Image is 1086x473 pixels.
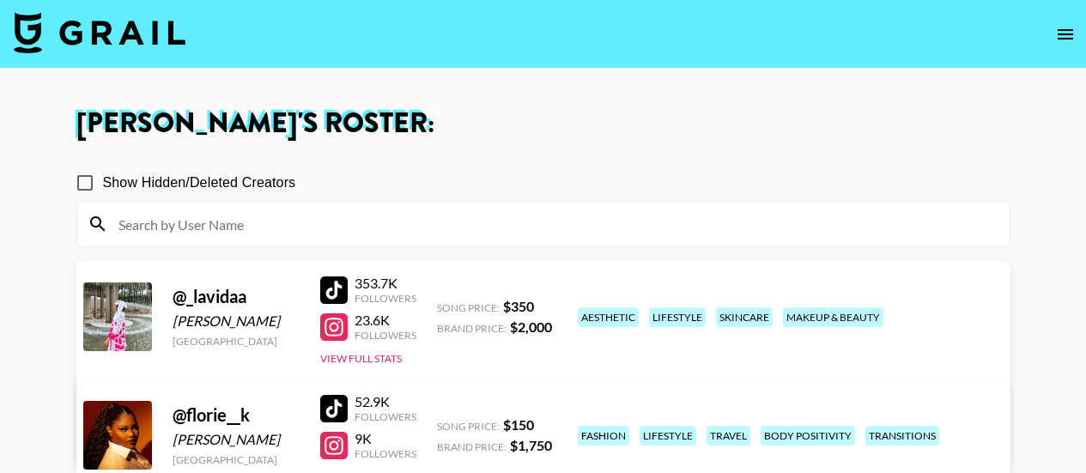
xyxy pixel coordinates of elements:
span: Song Price: [437,301,500,314]
strong: $ 350 [503,298,534,314]
div: body positivity [761,426,855,446]
div: makeup & beauty [783,307,883,327]
div: [GEOGRAPHIC_DATA] [173,335,300,348]
button: open drawer [1048,17,1083,52]
div: @ florie__k [173,404,300,426]
div: lifestyle [649,307,706,327]
div: travel [707,426,750,446]
h1: [PERSON_NAME] 's Roster: [76,110,1010,137]
div: [PERSON_NAME] [173,312,300,330]
span: Brand Price: [437,440,507,453]
div: 52.9K [355,393,416,410]
strong: $ 1,750 [510,437,552,453]
div: [GEOGRAPHIC_DATA] [173,453,300,466]
div: skincare [716,307,773,327]
span: Show Hidden/Deleted Creators [103,173,296,193]
strong: $ 150 [503,416,534,433]
div: Followers [355,329,416,342]
div: Followers [355,410,416,423]
input: Search by User Name [108,210,999,238]
button: View Full Stats [320,352,402,365]
div: lifestyle [640,426,696,446]
span: Brand Price: [437,322,507,335]
div: [PERSON_NAME] [173,431,300,448]
div: aesthetic [578,307,639,327]
div: Followers [355,447,416,460]
div: 353.7K [355,275,416,292]
div: Followers [355,292,416,305]
span: Song Price: [437,420,500,433]
div: 23.6K [355,312,416,329]
div: @ _lavidaa [173,286,300,307]
strong: $ 2,000 [510,318,552,335]
img: Grail Talent [14,12,185,53]
div: transitions [865,426,939,446]
div: 9K [355,430,416,447]
div: fashion [578,426,629,446]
